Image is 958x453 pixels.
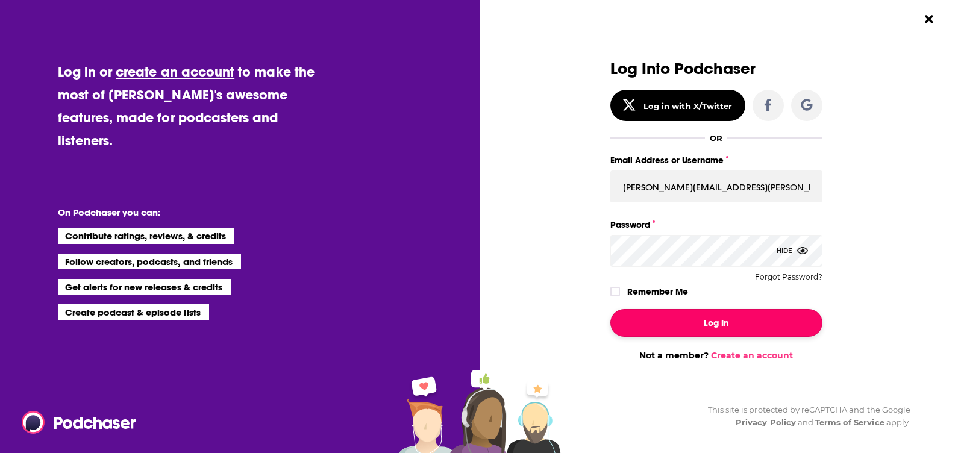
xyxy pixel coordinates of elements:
label: Password [610,217,822,233]
label: Remember Me [627,284,688,299]
a: create an account [116,63,234,80]
input: Email Address or Username [610,170,822,203]
button: Close Button [918,8,941,31]
button: Log in with X/Twitter [610,90,745,121]
div: Log in with X/Twitter [643,101,732,111]
li: Get alerts for new releases & credits [58,279,231,295]
img: Podchaser - Follow, Share and Rate Podcasts [22,411,137,434]
div: This site is protected by reCAPTCHA and the Google and apply. [698,404,910,429]
a: Privacy Policy [736,417,796,427]
li: Follow creators, podcasts, and friends [58,254,242,269]
div: Not a member? [610,350,822,361]
button: Log In [610,309,822,337]
a: Podchaser - Follow, Share and Rate Podcasts [22,411,128,434]
a: Create an account [711,350,793,361]
a: Terms of Service [815,417,884,427]
li: Contribute ratings, reviews, & credits [58,228,235,243]
button: Forgot Password? [755,273,822,281]
h3: Log Into Podchaser [610,60,822,78]
div: Hide [777,235,808,267]
div: OR [710,133,722,143]
label: Email Address or Username [610,152,822,168]
li: Create podcast & episode lists [58,304,209,320]
li: On Podchaser you can: [58,207,299,218]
